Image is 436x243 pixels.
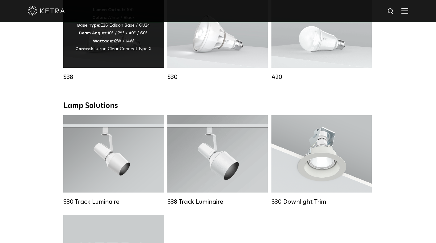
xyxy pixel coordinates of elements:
[93,47,151,51] span: Lutron Clear Connect Type X
[79,31,107,35] strong: Beam Angles:
[167,115,268,206] a: S38 Track Luminaire Lumen Output:1100Colors:White / BlackBeam Angles:10° / 25° / 40° / 60°Wattage...
[63,198,164,206] div: S30 Track Luminaire
[75,6,151,53] p: 1100 White / Black E26 Edison Base / GU24 10° / 25° / 40° / 60° 12W / 14W
[93,39,113,43] strong: Wattage:
[401,8,408,14] img: Hamburger%20Nav.svg
[63,73,164,81] div: S38
[271,73,372,81] div: A20
[63,115,164,206] a: S30 Track Luminaire Lumen Output:1100Colors:White / BlackBeam Angles:15° / 25° / 40° / 60° / 90°W...
[271,198,372,206] div: S30 Downlight Trim
[271,115,372,206] a: S30 Downlight Trim S30 Downlight Trim
[75,47,93,51] strong: Control:
[77,23,100,28] strong: Base Type:
[167,73,268,81] div: S30
[167,198,268,206] div: S38 Track Luminaire
[28,6,65,15] img: ketra-logo-2019-white
[64,102,372,111] div: Lamp Solutions
[387,8,395,15] img: search icon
